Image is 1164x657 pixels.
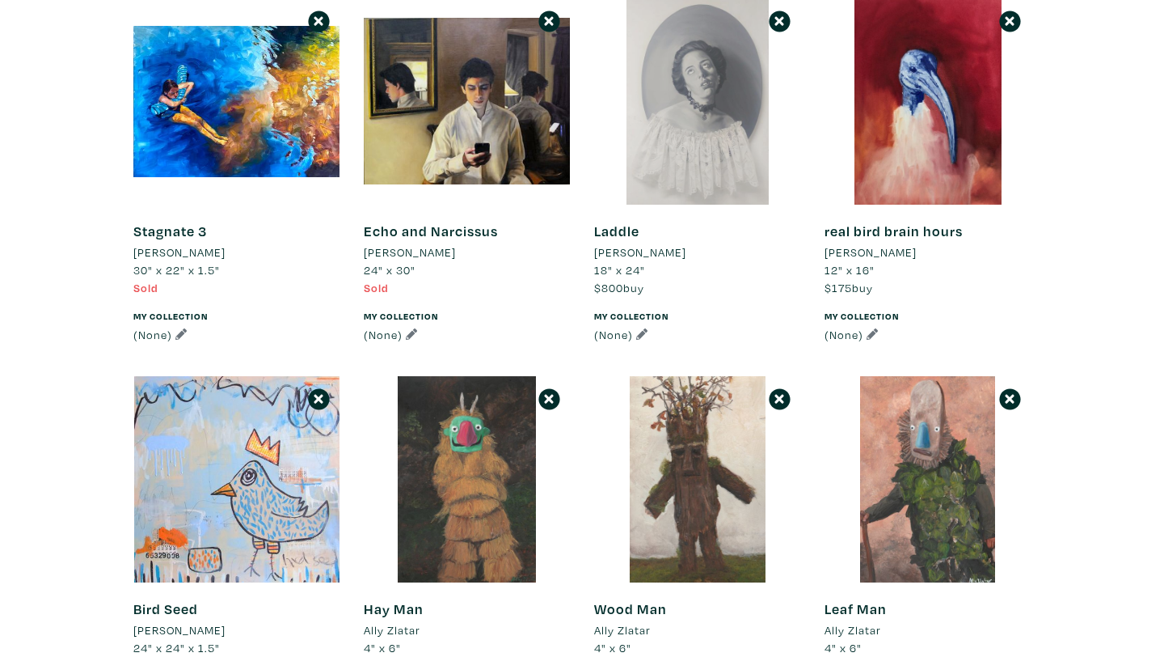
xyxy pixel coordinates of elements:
span: buy [824,280,873,295]
span: (None) [364,327,403,342]
span: 24" x 24" x 1.5" [133,640,220,655]
span: 4" x 6" [824,640,862,655]
a: [PERSON_NAME] [824,244,1031,261]
span: 4" x 6" [594,640,631,655]
a: [PERSON_NAME] [364,244,570,261]
a: [PERSON_NAME] [133,244,339,261]
span: 12" x 16" [824,262,875,278]
span: Sold [364,280,389,295]
span: 24" x 30" [364,262,415,278]
span: $175 [824,280,852,295]
a: Echo and Narcissus [364,222,498,240]
a: real bird brain hours [824,222,963,240]
a: Bird Seed [133,600,198,618]
li: [PERSON_NAME] [364,244,456,261]
li: Ally Zlatar [594,621,651,639]
span: 30" x 22" x 1.5" [133,262,220,278]
a: Stagnate 3 [133,222,207,240]
span: 4" x 6" [364,640,401,655]
span: $800 [594,280,623,295]
span: (None) [594,327,633,342]
span: buy [594,280,644,295]
a: Ally Zlatar [594,621,800,639]
span: 18" x 24" [594,262,645,278]
li: [PERSON_NAME] [133,621,226,639]
li: [PERSON_NAME] [824,244,917,261]
h6: My Collection [594,311,800,322]
a: Hay Man [364,600,424,618]
li: [PERSON_NAME] [594,244,686,261]
li: Ally Zlatar [364,621,420,639]
a: Ally Zlatar [364,621,570,639]
a: [PERSON_NAME] [594,244,800,261]
a: Leaf Man [824,600,887,618]
h6: My Collection [364,311,570,322]
a: Wood Man [594,600,667,618]
h6: My Collection [133,311,339,322]
h6: My Collection [824,311,1031,322]
a: Laddle [594,222,639,240]
a: [PERSON_NAME] [133,621,339,639]
span: Sold [133,280,158,295]
li: [PERSON_NAME] [133,244,226,261]
a: Ally Zlatar [824,621,1031,639]
li: Ally Zlatar [824,621,881,639]
span: (None) [133,327,172,342]
span: (None) [824,327,863,342]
